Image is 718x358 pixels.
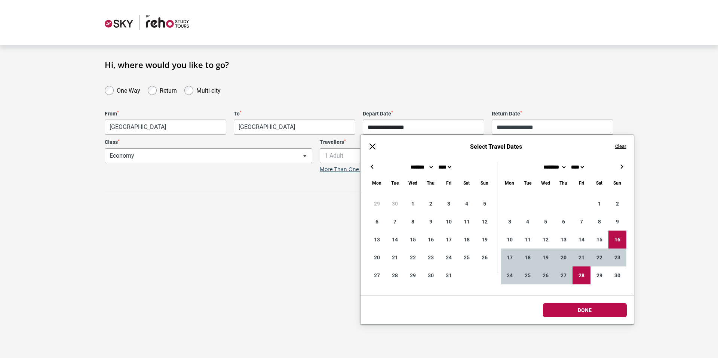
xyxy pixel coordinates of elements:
div: 9 [422,213,440,231]
div: 10 [501,231,519,249]
div: 30 [422,266,440,284]
div: Wednesday [404,179,422,187]
div: 22 [590,249,608,266]
label: One Way [117,85,140,94]
label: Multi-city [196,85,221,94]
div: 6 [555,213,573,231]
div: 4 [458,195,476,213]
div: 25 [519,266,537,284]
div: 2 [608,195,626,213]
div: 29 [368,195,386,213]
div: 9 [608,213,626,231]
div: 16 [608,231,626,249]
div: 29 [404,266,422,284]
div: 26 [476,249,494,266]
label: Return Date [492,111,613,117]
span: Tokyo, Japan [234,120,355,134]
label: Travellers [320,139,527,145]
div: 8 [590,213,608,231]
div: 15 [590,231,608,249]
div: 22 [404,249,422,266]
div: Monday [501,179,519,187]
div: 5 [537,213,555,231]
a: More Than One Traveller? [320,166,385,173]
div: 16 [422,231,440,249]
button: Done [543,303,627,317]
div: 24 [440,249,458,266]
div: 12 [476,213,494,231]
div: 13 [555,231,573,249]
div: Sunday [476,179,494,187]
div: 11 [519,231,537,249]
div: 28 [386,266,404,284]
span: Melbourne, Australia [105,120,226,134]
div: 14 [386,231,404,249]
div: Tuesday [519,179,537,187]
div: 23 [608,249,626,266]
div: 7 [573,213,590,231]
div: 20 [368,249,386,266]
div: 31 [440,266,458,284]
span: 1 Adult [320,149,527,163]
div: 7 [386,213,404,231]
div: 18 [458,231,476,249]
div: 30 [386,195,404,213]
div: 14 [573,231,590,249]
div: 24 [501,266,519,284]
div: Monday [368,179,386,187]
div: 17 [501,249,519,266]
div: 6 [368,213,386,231]
div: 17 [440,231,458,249]
div: 27 [555,266,573,284]
div: 2 [422,195,440,213]
div: 25 [458,249,476,266]
label: Class [105,139,312,145]
div: 4 [519,213,537,231]
label: Return [160,85,177,94]
label: To [234,111,355,117]
div: 28 [573,266,590,284]
div: Saturday [458,179,476,187]
div: 11 [458,213,476,231]
div: Saturday [590,179,608,187]
span: Economy [105,148,312,163]
div: 1 [590,195,608,213]
button: ← [368,162,377,171]
div: 15 [404,231,422,249]
span: Economy [105,149,312,163]
div: 3 [501,213,519,231]
div: Friday [440,179,458,187]
div: 10 [440,213,458,231]
div: 3 [440,195,458,213]
div: 18 [519,249,537,266]
div: 27 [368,266,386,284]
div: 20 [555,249,573,266]
h1: Hi, where would you like to go? [105,60,613,70]
div: Sunday [608,179,626,187]
div: Thursday [555,179,573,187]
div: Tuesday [386,179,404,187]
div: 30 [608,266,626,284]
div: 5 [476,195,494,213]
h6: Select Travel Dates [384,143,608,150]
div: Friday [573,179,590,187]
div: 12 [537,231,555,249]
span: Melbourne, Australia [105,120,226,135]
div: 1 [404,195,422,213]
div: 29 [590,266,608,284]
div: 19 [537,249,555,266]
div: 26 [537,266,555,284]
button: → [617,162,626,171]
div: 8 [404,213,422,231]
div: 21 [573,249,590,266]
div: 13 [368,231,386,249]
label: Depart Date [363,111,484,117]
div: Wednesday [537,179,555,187]
span: 1 Adult [320,148,527,163]
div: Thursday [422,179,440,187]
div: 21 [386,249,404,266]
div: 23 [422,249,440,266]
span: Tokyo, Japan [234,120,355,135]
div: 19 [476,231,494,249]
button: Clear [615,143,626,150]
